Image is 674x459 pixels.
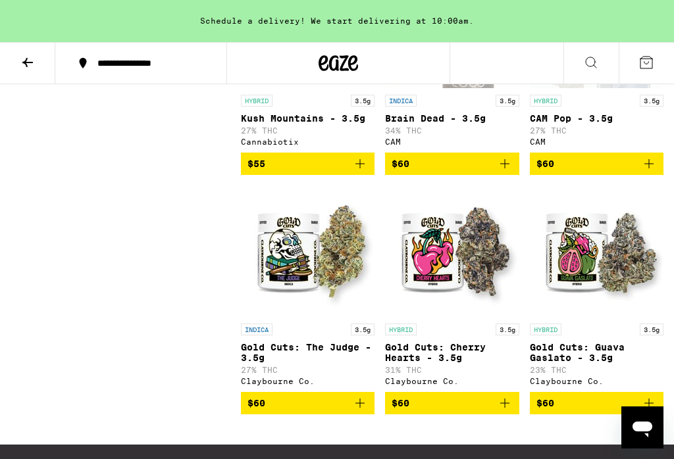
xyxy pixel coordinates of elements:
[385,153,519,175] button: Add to bag
[530,392,663,414] button: Add to bag
[385,137,519,146] div: CAM
[392,158,409,169] span: $60
[530,185,663,392] a: Open page for Gold Cuts: Guava Gaslato - 3.5g from Claybourne Co.
[530,342,663,363] p: Gold Cuts: Guava Gaslato - 3.5g
[530,366,663,374] p: 23% THC
[241,366,375,374] p: 27% THC
[530,153,663,175] button: Add to bag
[531,185,662,317] img: Claybourne Co. - Gold Cuts: Guava Gaslato - 3.5g
[386,185,518,317] img: Claybourne Co. - Gold Cuts: Cherry Hearts - 3.5g
[241,137,375,146] div: Cannabiotix
[241,153,375,175] button: Add to bag
[385,95,417,107] p: INDICA
[241,342,375,363] p: Gold Cuts: The Judge - 3.5g
[241,95,272,107] p: HYBRID
[385,113,519,124] p: Brain Dead - 3.5g
[536,398,554,408] span: $60
[530,126,663,135] p: 27% THC
[640,324,663,335] p: 3.5g
[351,324,375,335] p: 3.5g
[530,113,663,124] p: CAM Pop - 3.5g
[385,342,519,363] p: Gold Cuts: Cherry Hearts - 3.5g
[242,185,374,317] img: Claybourne Co. - Gold Cuts: The Judge - 3.5g
[385,126,519,135] p: 34% THC
[530,137,663,146] div: CAM
[385,377,519,385] div: Claybourne Co.
[241,113,375,124] p: Kush Mountains - 3.5g
[385,392,519,414] button: Add to bag
[241,377,375,385] div: Claybourne Co.
[247,158,265,169] span: $55
[530,377,663,385] div: Claybourne Co.
[385,185,519,392] a: Open page for Gold Cuts: Cherry Hearts - 3.5g from Claybourne Co.
[496,95,519,107] p: 3.5g
[536,158,554,169] span: $60
[530,95,561,107] p: HYBRID
[385,366,519,374] p: 31% THC
[247,398,265,408] span: $60
[640,95,663,107] p: 3.5g
[241,126,375,135] p: 27% THC
[351,95,375,107] p: 3.5g
[241,392,375,414] button: Add to bag
[621,406,663,448] iframe: Button to launch messaging window
[496,324,519,335] p: 3.5g
[385,324,417,335] p: HYBRID
[241,185,375,392] a: Open page for Gold Cuts: The Judge - 3.5g from Claybourne Co.
[530,324,561,335] p: HYBRID
[392,398,409,408] span: $60
[241,324,272,335] p: INDICA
